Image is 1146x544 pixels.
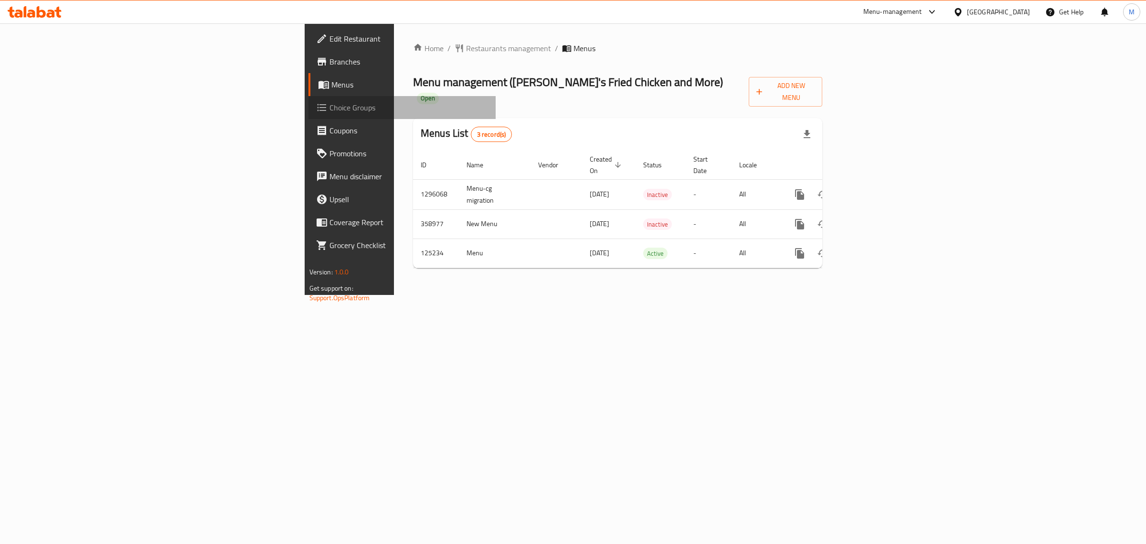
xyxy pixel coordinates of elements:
[308,119,496,142] a: Coupons
[334,266,349,278] span: 1.0.0
[555,43,558,54] li: /
[538,159,571,171] span: Vendor
[732,239,781,268] td: All
[686,209,732,239] td: -
[788,213,811,236] button: more
[455,43,551,54] a: Restaurants management
[590,247,609,259] span: [DATE]
[309,292,370,304] a: Support.OpsPlatform
[811,242,834,265] button: Change Status
[643,248,668,259] span: Active
[732,209,781,239] td: All
[329,239,488,251] span: Grocery Checklist
[308,142,496,165] a: Promotions
[756,80,815,104] span: Add New Menu
[686,239,732,268] td: -
[788,183,811,206] button: more
[329,102,488,113] span: Choice Groups
[863,6,922,18] div: Menu-management
[329,125,488,136] span: Coupons
[421,126,512,142] h2: Menus List
[329,217,488,228] span: Coverage Report
[739,159,769,171] span: Locale
[781,151,888,180] th: Actions
[308,27,496,50] a: Edit Restaurant
[643,189,672,200] span: Inactive
[643,248,668,259] div: Active
[693,153,720,176] span: Start Date
[796,123,818,146] div: Export file
[329,33,488,44] span: Edit Restaurant
[732,179,781,209] td: All
[643,218,672,230] div: Inactive
[643,219,672,230] span: Inactive
[308,211,496,234] a: Coverage Report
[686,179,732,209] td: -
[329,171,488,182] span: Menu disclaimer
[308,234,496,257] a: Grocery Checklist
[590,218,609,230] span: [DATE]
[471,130,512,139] span: 3 record(s)
[308,50,496,73] a: Branches
[590,188,609,200] span: [DATE]
[308,73,496,96] a: Menus
[329,56,488,67] span: Branches
[413,71,723,93] span: Menu management ( [PERSON_NAME]'s Fried Chicken and More )
[329,194,488,205] span: Upsell
[967,7,1030,17] div: [GEOGRAPHIC_DATA]
[309,282,353,294] span: Get support on:
[811,183,834,206] button: Change Status
[466,43,551,54] span: Restaurants management
[309,266,333,278] span: Version:
[573,43,595,54] span: Menus
[788,242,811,265] button: more
[1129,7,1135,17] span: M
[749,77,823,107] button: Add New Menu
[413,43,822,54] nav: breadcrumb
[467,159,496,171] span: Name
[413,151,888,268] table: enhanced table
[331,79,488,90] span: Menus
[471,127,512,142] div: Total records count
[590,153,624,176] span: Created On
[308,96,496,119] a: Choice Groups
[643,159,674,171] span: Status
[308,165,496,188] a: Menu disclaimer
[329,148,488,159] span: Promotions
[421,159,439,171] span: ID
[811,213,834,236] button: Change Status
[308,188,496,211] a: Upsell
